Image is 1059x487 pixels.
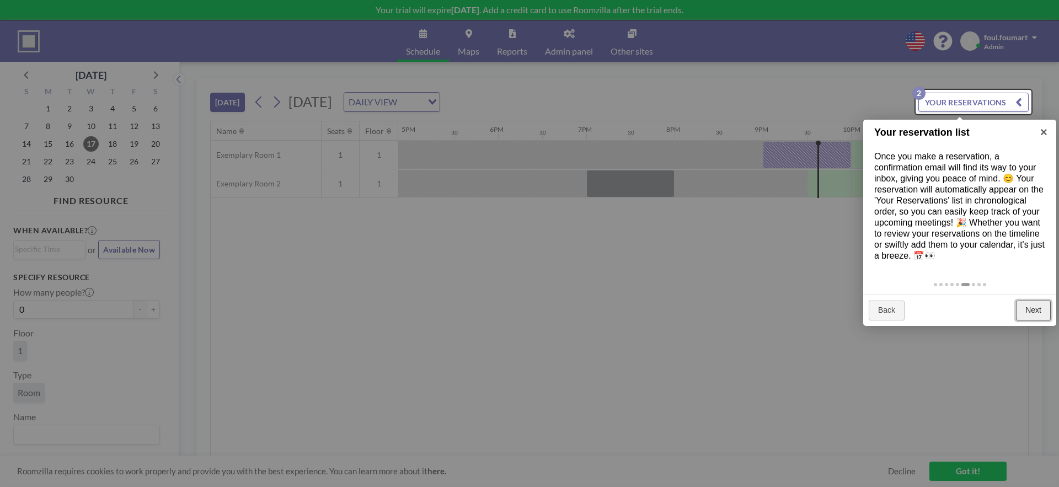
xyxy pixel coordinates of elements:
[869,301,905,320] a: Back
[863,140,1056,272] div: Once you make a reservation, a confirmation email will find its way to your inbox, giving you pea...
[874,125,1028,140] h1: Your reservation list
[912,87,926,100] p: 2
[1031,120,1056,145] a: ×
[1016,301,1051,320] a: Next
